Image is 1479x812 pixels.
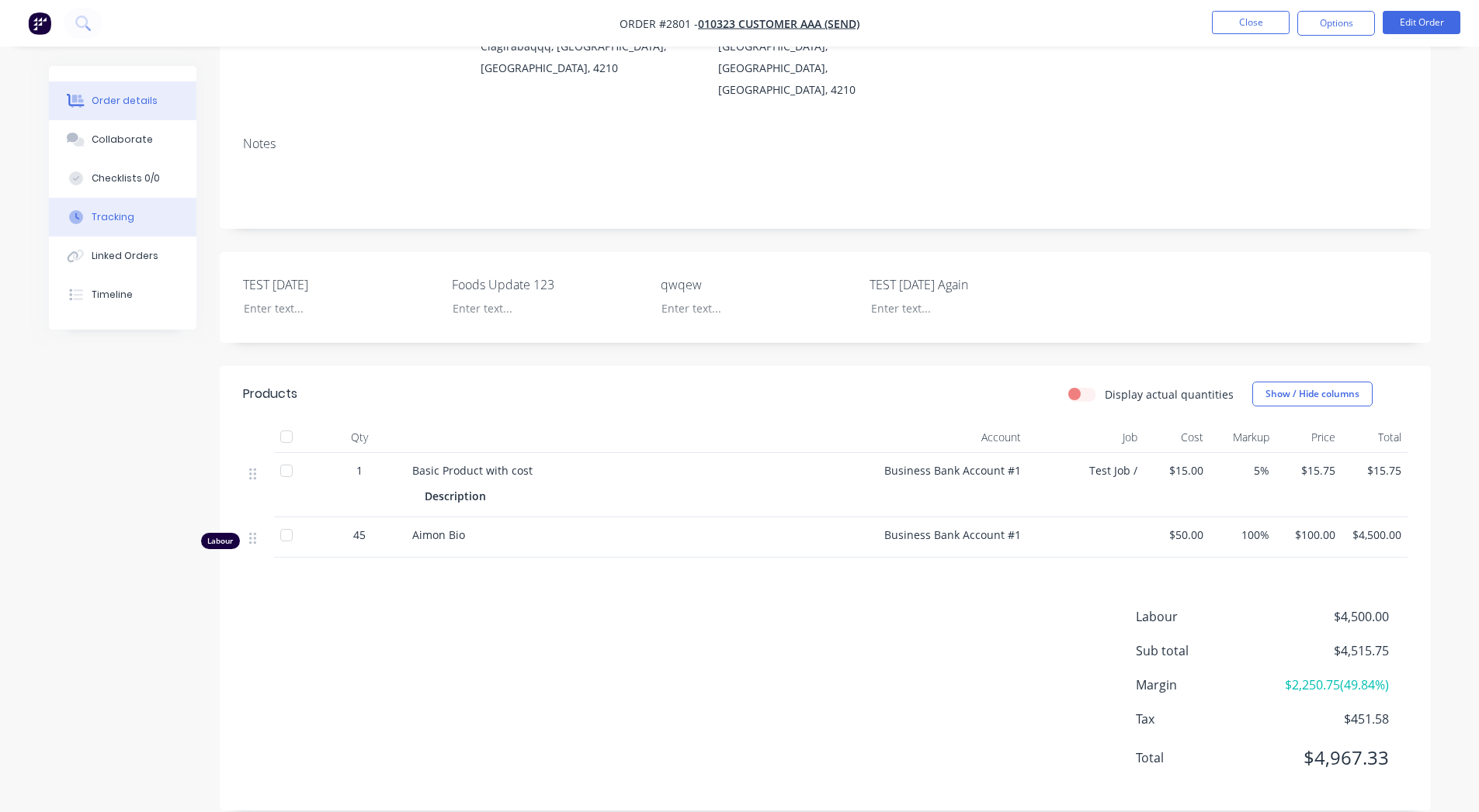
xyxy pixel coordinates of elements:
div: [STREET_ADDRESS][GEOGRAPHIC_DATA], [GEOGRAPHIC_DATA], [GEOGRAPHIC_DATA], 4210 [718,14,931,101]
div: Products [243,385,297,403]
div: Description [425,485,492,507]
span: 100% [1216,527,1269,543]
span: $15.00 [1150,462,1203,479]
span: 5% [1216,462,1269,479]
span: Margin [1136,676,1274,694]
div: Total [1342,422,1408,453]
img: Factory [28,12,51,35]
button: Linked Orders [49,237,196,275]
div: Price [1276,422,1342,453]
span: $15.75 [1282,462,1335,479]
div: Business Bank Account #1 [872,453,1027,517]
label: Foods Update 123 [452,275,646,294]
div: Test Job / [1027,453,1144,517]
span: $100.00 [1282,527,1335,543]
button: Show / Hide columns [1252,382,1373,406]
span: $2,250.75 ( 49.84 %) [1273,676,1388,694]
div: Labour [201,533,240,549]
span: $4,500.00 [1348,527,1401,543]
div: Qty [313,422,406,453]
div: Markup [1210,422,1276,453]
button: Collaborate [49,120,196,159]
span: Total [1136,748,1274,767]
div: [STREET_ADDRESS][PERSON_NAME]Clagirabaqqq, [GEOGRAPHIC_DATA], [GEOGRAPHIC_DATA], 4210 [481,14,693,79]
span: 1 [356,462,363,479]
span: $4,500.00 [1273,607,1388,626]
button: Order details [49,81,196,120]
span: Basic Product with cost [412,463,533,478]
div: Clagirabaqqq, [GEOGRAPHIC_DATA], [GEOGRAPHIC_DATA], 4210 [481,36,693,79]
button: Checklists 0/0 [49,159,196,198]
div: Business Bank Account #1 [872,517,1027,558]
div: Cost [1144,422,1210,453]
span: $451.58 [1273,710,1388,728]
div: Linked Orders [92,249,158,263]
span: $4,967.33 [1273,744,1388,772]
button: Timeline [49,275,196,314]
label: TEST [DATE] [243,275,437,294]
button: Close [1212,11,1290,34]
button: Options [1297,11,1375,36]
div: Checklists 0/0 [92,171,160,185]
button: Edit Order [1383,11,1460,34]
div: Tracking [92,210,134,224]
span: 45 [353,527,366,543]
label: TEST [DATE] Again [870,275,1064,294]
div: Collaborate [92,133,153,147]
span: Tax [1136,710,1274,728]
div: Order details [92,94,158,108]
span: Aimon Bio [412,527,465,542]
div: Notes [243,136,1408,151]
span: Labour [1136,607,1274,626]
span: Sub total [1136,641,1274,660]
span: Order #2801 - [620,16,698,31]
label: Display actual quantities [1105,385,1234,402]
span: $50.00 [1150,527,1203,543]
button: Tracking [49,198,196,237]
span: $15.75 [1348,462,1401,479]
div: Account [872,422,1027,453]
label: qwqew [661,275,855,294]
div: Timeline [92,288,133,302]
div: Job [1027,422,1144,453]
a: 010323 Customer AAA (Send) [698,16,859,31]
div: [GEOGRAPHIC_DATA], [GEOGRAPHIC_DATA], [GEOGRAPHIC_DATA], 4210 [718,36,931,101]
span: $4,515.75 [1273,641,1388,660]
